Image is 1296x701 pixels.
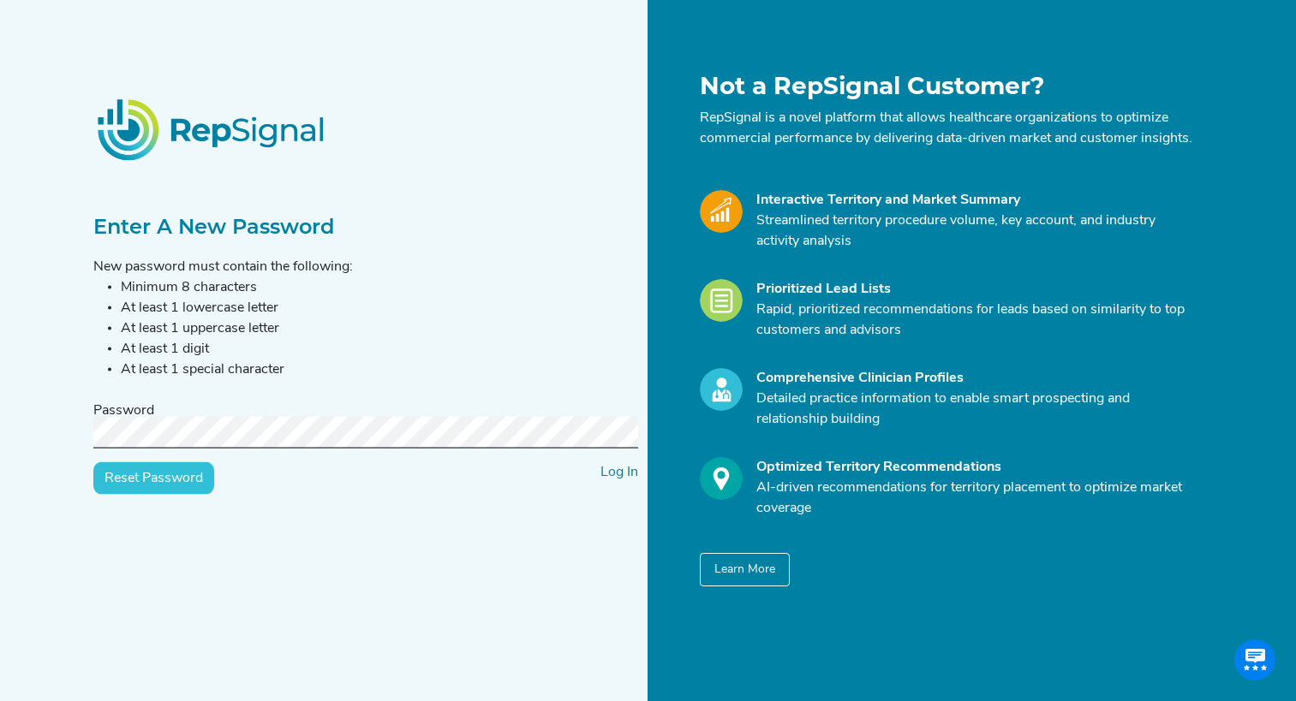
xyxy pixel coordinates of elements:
[121,298,638,318] li: At least 1 lowercase letter
[700,72,1193,101] h1: Not a RepSignal Customer?
[756,300,1193,341] p: Rapid, prioritized recommendations for leads based on similarity to top customers and advisors
[756,478,1193,519] p: AI-driven recommendations for territory placement to optimize market coverage
[756,190,1193,211] div: Interactive Territory and Market Summary
[700,457,743,500] img: Optimize_Icon.261f85db.svg
[700,190,743,233] img: Market_Icon.a700a4ad.svg
[93,401,154,421] label: Password
[700,108,1193,149] p: RepSignal is a novel platform that allows healthcare organizations to optimize commercial perform...
[756,279,1193,300] div: Prioritized Lead Lists
[700,368,743,411] img: Profile_Icon.739e2aba.svg
[700,553,790,586] button: Learn More
[600,466,638,479] a: Log In
[756,457,1193,478] div: Optimized Territory Recommendations
[76,78,349,181] img: RepSignalLogo.20539ed3.png
[93,462,214,495] input: Reset Password
[756,211,1193,252] p: Streamlined territory procedure volume, key account, and industry activity analysis
[121,318,638,339] li: At least 1 uppercase letter
[121,359,638,380] li: At least 1 special character
[121,339,638,359] li: At least 1 digit
[121,277,638,298] li: Minimum 8 characters
[756,368,1193,389] div: Comprehensive Clinician Profiles
[756,389,1193,430] p: Detailed practice information to enable smart prospecting and relationship building
[93,257,638,380] div: New password must contain the following:
[93,215,638,240] h2: Enter A New Password
[700,279,743,322] img: Leads_Icon.28e8c528.svg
